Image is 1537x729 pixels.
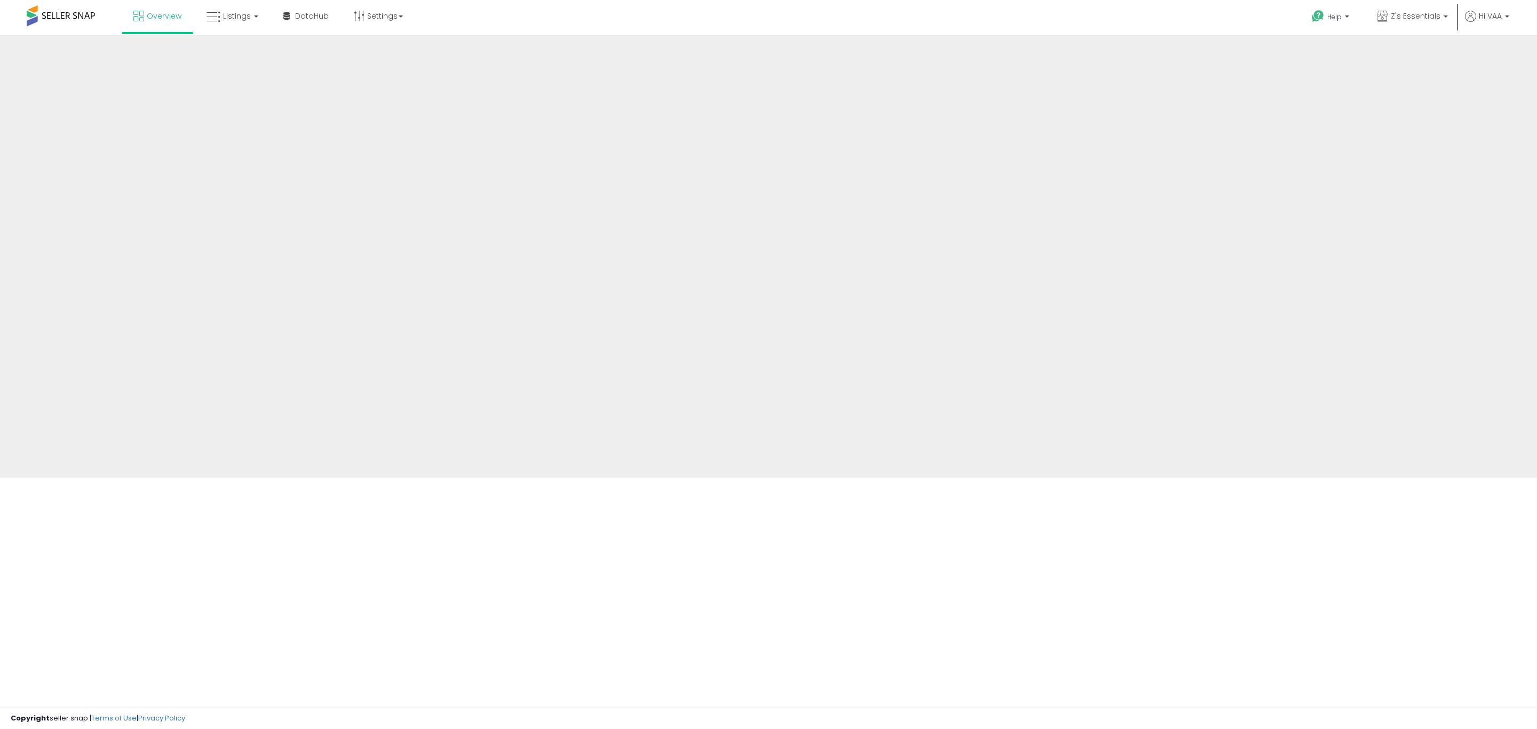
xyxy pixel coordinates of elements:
[1311,10,1325,23] i: Get Help
[1303,2,1360,35] a: Help
[1391,11,1440,21] span: Z's Essentials
[223,11,251,21] span: Listings
[1465,11,1509,35] a: Hi VAA
[295,11,329,21] span: DataHub
[147,11,181,21] span: Overview
[1327,12,1342,21] span: Help
[1479,11,1502,21] span: Hi VAA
